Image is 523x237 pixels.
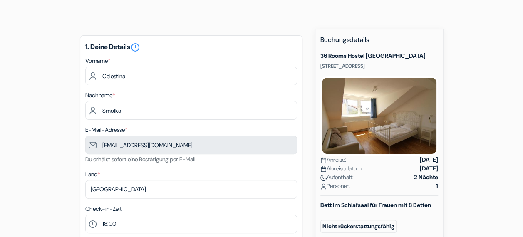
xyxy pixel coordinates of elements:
img: calendar.svg [320,157,327,163]
label: E-Mail-Adresse [85,126,127,134]
span: Anreise: [320,156,346,164]
span: Aufenthalt: [320,173,354,182]
img: moon.svg [320,175,327,181]
span: Abreisedatum: [320,164,363,173]
img: calendar.svg [320,166,327,172]
label: Nachname [85,91,115,100]
small: Nicht rückerstattungsfähig [320,220,397,233]
strong: [DATE] [420,164,438,173]
p: [STREET_ADDRESS] [320,63,438,69]
h5: 36 Rooms Hostel [GEOGRAPHIC_DATA] [320,52,438,59]
h5: Buchungsdetails [320,36,438,49]
h5: 1. Deine Details [85,42,297,52]
span: Personen: [320,182,351,190]
input: Nachnamen eingeben [85,101,297,120]
label: Land [85,170,100,179]
b: Bett im Schlafsaal für Frauen mit 8 Betten [320,201,431,209]
small: Du erhälst sofort eine Bestätigung per E-Mail [85,156,196,163]
img: user_icon.svg [320,183,327,190]
input: Vornamen eingeben [85,67,297,85]
strong: [DATE] [420,156,438,164]
i: error_outline [130,42,140,52]
strong: 1 [436,182,438,190]
strong: 2 Nächte [414,173,438,182]
label: Vorname [85,57,110,65]
label: Check-in-Zeit [85,205,122,213]
input: E-Mail-Adresse eingeben [85,136,297,154]
a: error_outline [130,42,140,51]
